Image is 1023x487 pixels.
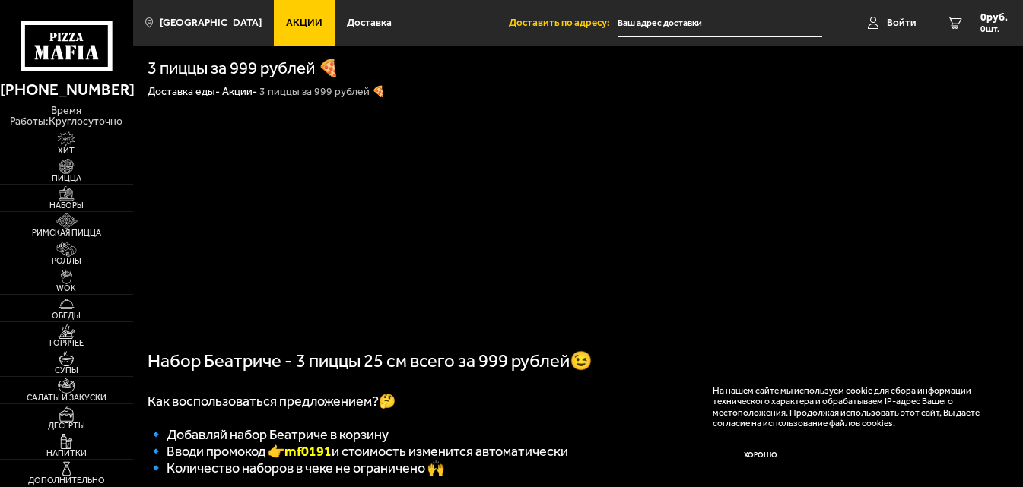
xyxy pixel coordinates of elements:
[887,17,917,27] span: Войти
[148,443,568,460] span: 🔹 Вводи промокод 👉 и стоимость изменится автоматически
[980,24,1008,33] span: 0 шт.
[284,443,332,460] b: mf0191
[286,17,322,27] span: Акции
[148,426,389,443] span: 🔹 Добавляй набор Беатриче в корзину
[160,17,262,27] span: [GEOGRAPHIC_DATA]
[259,85,385,99] div: 3 пиццы за 999 рублей 🍕
[509,17,618,27] span: Доставить по адресу:
[148,393,396,410] span: Как воспользоваться предложением?🤔
[980,12,1008,23] span: 0 руб.
[148,85,220,98] a: Доставка еды-
[347,17,392,27] span: Доставка
[618,9,822,37] input: Ваш адрес доставки
[222,85,257,98] a: Акции-
[148,350,593,372] span: Набор Беатриче - 3 пиццы 25 см всего за 999 рублей😉
[148,60,339,77] h1: 3 пиццы за 999 рублей 🍕
[148,460,444,476] span: 🔹 Количество наборов в чеке не ограничено 🙌
[713,439,809,471] button: Хорошо
[713,385,990,429] p: На нашем сайте мы используем cookie для сбора информации технического характера и обрабатываем IP...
